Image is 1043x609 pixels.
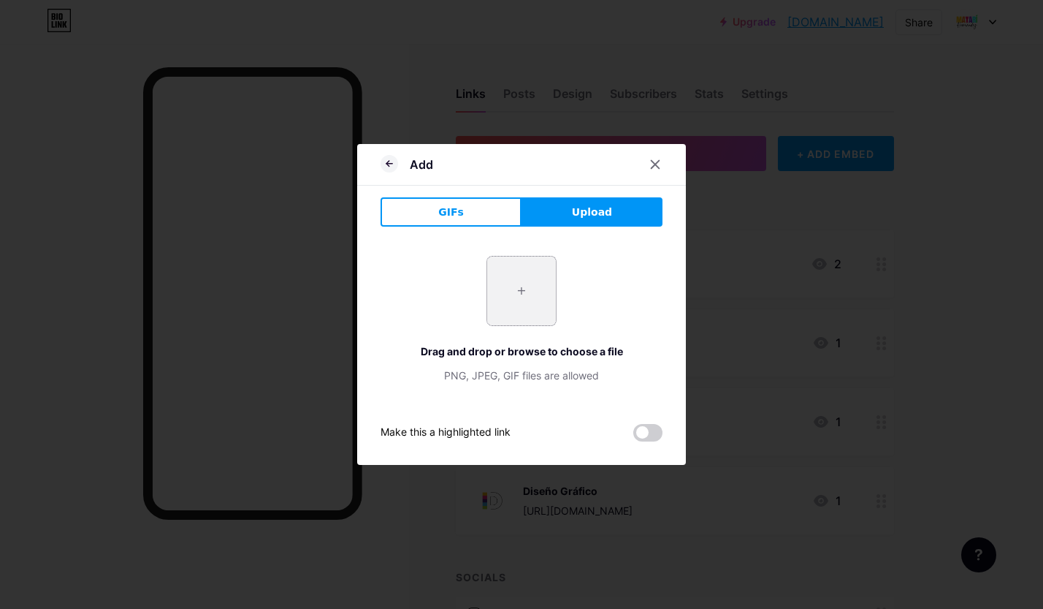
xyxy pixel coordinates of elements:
[381,344,662,359] div: Drag and drop or browse to choose a file
[381,368,662,383] div: PNG, JPEG, GIF files are allowed
[438,205,464,220] span: GIFs
[381,197,521,227] button: GIFs
[572,205,612,220] span: Upload
[521,197,662,227] button: Upload
[381,424,511,442] div: Make this a highlighted link
[410,156,433,173] div: Add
